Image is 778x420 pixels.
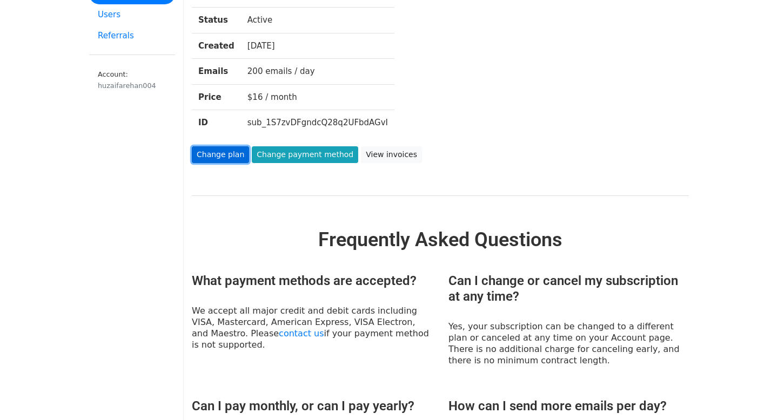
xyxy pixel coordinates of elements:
[98,70,166,91] small: Account:
[89,25,175,46] a: Referrals
[448,273,689,304] h3: Can I change or cancel my subscription at any time?
[192,146,249,163] a: Change plan
[192,8,241,33] th: Status
[241,59,394,85] td: 200 emails / day
[89,4,175,25] a: Users
[279,328,324,338] a: contact us
[241,84,394,110] td: $16 / month
[252,146,358,163] a: Change payment method
[192,398,432,414] h3: Can I pay monthly, or can I pay yearly?
[192,110,241,136] th: ID
[241,8,394,33] td: Active
[448,398,689,414] h3: How can I send more emails per day?
[192,84,241,110] th: Price
[448,321,689,366] p: Yes, your subscription can be changed to a different plan or canceled at any time on your Account...
[98,80,166,91] div: huzaifarehan004
[361,146,422,163] a: View invoices
[192,33,241,59] th: Created
[192,59,241,85] th: Emails
[241,33,394,59] td: [DATE]
[192,305,432,350] p: We accept all major credit and debit cards including VISA, Mastercard, American Express, VISA Ele...
[192,273,432,289] h3: What payment methods are accepted?
[724,368,778,420] iframe: Chat Widget
[241,110,394,136] td: sub_1S7zvDFgndcQ28q2UFbdAGvI
[192,228,689,252] h2: Frequently Asked Questions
